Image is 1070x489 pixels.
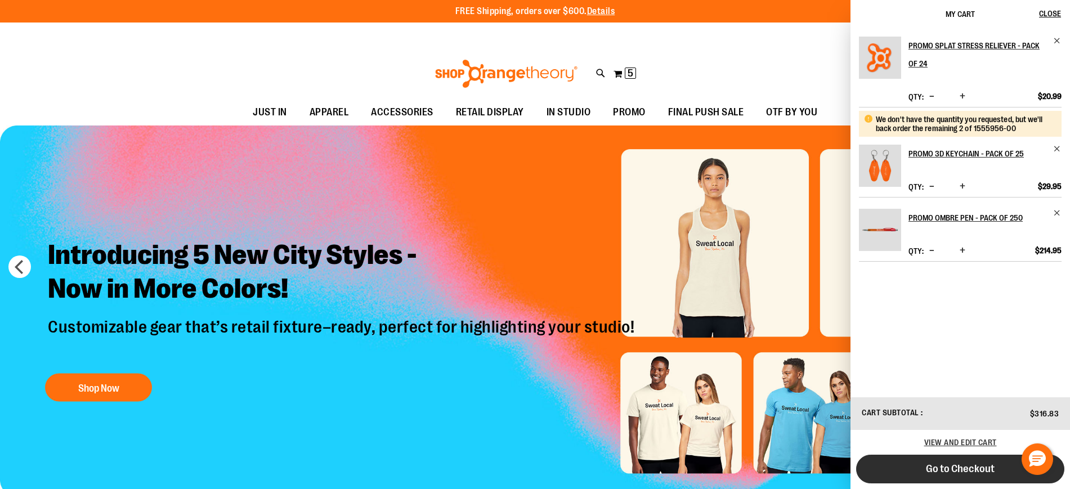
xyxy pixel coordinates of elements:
span: $316.83 [1030,409,1059,418]
p: FREE Shipping, orders over $600. [455,5,615,18]
li: Product [859,197,1062,262]
button: Hello, have a question? Let’s chat. [1022,443,1053,475]
span: JUST IN [253,100,287,125]
a: Promo 3D Keychain - Pack of 25 [859,145,901,194]
span: APPAREL [310,100,349,125]
button: Decrease product quantity [926,91,937,102]
a: PROMO [602,100,657,125]
button: Decrease product quantity [926,181,937,192]
button: Shop Now [45,373,152,401]
a: RETAIL DISPLAY [445,100,535,125]
a: FINAL PUSH SALE [657,100,755,125]
span: IN STUDIO [547,100,591,125]
a: APPAREL [298,100,360,125]
a: Remove item [1053,209,1062,217]
a: View and edit cart [924,438,997,447]
span: RETAIL DISPLAY [456,100,524,125]
img: Promo Ombre Pen - Pack of 250 [859,209,901,251]
a: IN STUDIO [535,100,602,125]
h2: Promo 3D Keychain - Pack of 25 [908,145,1046,163]
h2: Introducing 5 New City Styles - Now in More Colors! [39,229,646,316]
p: Customizable gear that’s retail fixture–ready, perfect for highlighting your studio! [39,316,646,362]
a: Introducing 5 New City Styles -Now in More Colors! Customizable gear that’s retail fixture–ready,... [39,229,646,407]
label: Qty [908,182,924,191]
span: ACCESSORIES [371,100,433,125]
a: Details [587,6,615,16]
li: Product [859,107,1062,197]
h2: Promo Splat Stress Reliever - Pack of 24 [908,37,1046,73]
button: Go to Checkout [856,455,1064,483]
img: Shop Orangetheory [433,60,579,88]
span: My Cart [946,10,975,19]
span: $20.99 [1038,91,1062,101]
span: Go to Checkout [926,463,995,475]
h2: Promo Ombre Pen - Pack of 250 [908,209,1046,227]
button: Increase product quantity [957,91,968,102]
a: Promo Splat Stress Reliever - Pack of 24 [908,37,1062,73]
a: Promo Ombre Pen - Pack of 250 [859,209,901,258]
span: 5 [628,68,633,79]
span: PROMO [613,100,646,125]
span: Close [1039,9,1061,18]
span: $29.95 [1038,181,1062,191]
span: FINAL PUSH SALE [668,100,744,125]
label: Qty [908,92,924,101]
button: prev [8,255,31,278]
span: $214.95 [1035,245,1062,255]
img: Promo Splat Stress Reliever - Pack of 24 [859,37,901,79]
a: JUST IN [241,100,298,125]
a: Promo Splat Stress Reliever - Pack of 24 [859,37,901,86]
button: Increase product quantity [957,245,968,257]
a: Remove item [1053,145,1062,153]
button: Increase product quantity [957,181,968,192]
li: Product [859,37,1062,107]
a: ACCESSORIES [360,100,445,125]
a: OTF BY YOU [755,100,829,125]
img: Promo 3D Keychain - Pack of 25 [859,145,901,187]
a: Promo 3D Keychain - Pack of 25 [908,145,1062,163]
span: OTF BY YOU [766,100,817,125]
div: We don't have the quantity you requested, but we'll back order the remaining 2 of 1555956-00 [876,115,1053,133]
a: Remove item [1053,37,1062,45]
label: Qty [908,246,924,255]
a: Promo Ombre Pen - Pack of 250 [908,209,1062,227]
span: Cart Subtotal [862,408,919,417]
button: Decrease product quantity [926,245,937,257]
